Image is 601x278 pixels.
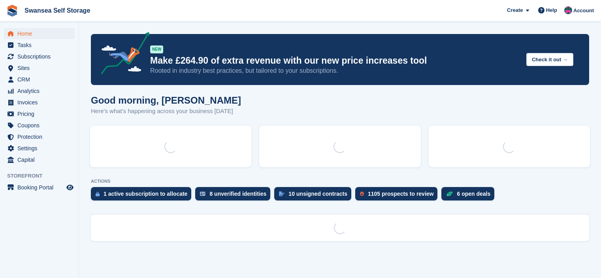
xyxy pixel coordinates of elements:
[4,97,75,108] a: menu
[91,187,195,204] a: 1 active subscription to allocate
[91,95,241,106] h1: Good morning, [PERSON_NAME]
[65,183,75,192] a: Preview store
[4,74,75,85] a: menu
[564,6,572,14] img: Paul Davies
[274,187,355,204] a: 10 unsigned contracts
[4,108,75,119] a: menu
[209,191,266,197] div: 8 unverified identities
[96,191,100,197] img: active_subscription_to_allocate_icon-d502201f5373d7db506a760aba3b589e785aa758c864c3986d89f69b8ff3...
[150,66,520,75] p: Rooted in industry best practices, but tailored to your subscriptions.
[17,182,65,193] span: Booking Portal
[446,191,453,197] img: deal-1b604bf984904fb50ccaf53a9ad4b4a5d6e5aea283cecdc64d6e3604feb123c2.svg
[4,143,75,154] a: menu
[279,191,284,196] img: contract_signature_icon-13c848040528278c33f63329250d36e43548de30e8caae1d1a13099fd9432cc5.svg
[4,131,75,142] a: menu
[17,120,65,131] span: Coupons
[6,5,18,17] img: stora-icon-8386f47178a22dfd0bd8f6a31ec36ba5ce8667c1dd55bd0f319d3a0aa187defe.svg
[91,179,589,184] p: ACTIONS
[104,191,187,197] div: 1 active subscription to allocate
[4,51,75,62] a: menu
[288,191,347,197] div: 10 unsigned contracts
[17,97,65,108] span: Invoices
[573,7,594,15] span: Account
[17,51,65,62] span: Subscriptions
[526,53,573,66] button: Check it out →
[7,172,79,180] span: Storefront
[4,182,75,193] a: menu
[17,143,65,154] span: Settings
[4,28,75,39] a: menu
[17,131,65,142] span: Protection
[4,154,75,165] a: menu
[4,62,75,74] a: menu
[17,62,65,74] span: Sites
[91,107,241,116] p: Here's what's happening across your business [DATE]
[17,74,65,85] span: CRM
[4,85,75,96] a: menu
[457,191,490,197] div: 6 open deals
[4,40,75,51] a: menu
[17,85,65,96] span: Analytics
[360,191,364,196] img: prospect-51fa495bee0391a8d652442698ab0144808aea92771e9ea1ae160a38d050c398.svg
[355,187,442,204] a: 1105 prospects to review
[546,6,557,14] span: Help
[368,191,434,197] div: 1105 prospects to review
[507,6,523,14] span: Create
[17,28,65,39] span: Home
[94,32,150,77] img: price-adjustments-announcement-icon-8257ccfd72463d97f412b2fc003d46551f7dbcb40ab6d574587a9cd5c0d94...
[150,55,520,66] p: Make £264.90 of extra revenue with our new price increases tool
[150,45,163,53] div: NEW
[17,108,65,119] span: Pricing
[441,187,498,204] a: 6 open deals
[17,40,65,51] span: Tasks
[17,154,65,165] span: Capital
[200,191,205,196] img: verify_identity-adf6edd0f0f0b5bbfe63781bf79b02c33cf7c696d77639b501bdc392416b5a36.svg
[195,187,274,204] a: 8 unverified identities
[4,120,75,131] a: menu
[21,4,93,17] a: Swansea Self Storage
